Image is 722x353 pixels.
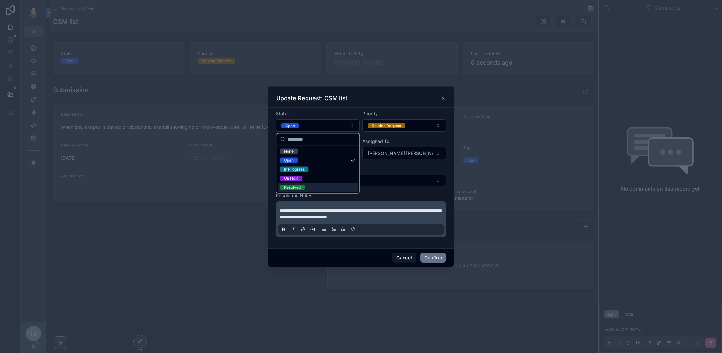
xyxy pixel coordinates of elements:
[420,253,446,263] button: Confirm
[362,111,378,116] span: Priority
[284,167,305,172] div: In Progress
[276,193,313,198] span: Resolution Notes
[362,138,389,144] span: Assigned To
[362,147,446,159] button: Select Button
[276,175,446,186] button: Select Button
[284,149,294,154] div: None
[372,123,401,128] div: Routine Request
[392,253,416,263] button: Cancel
[362,119,446,132] button: Select Button
[284,185,301,190] div: Resolved
[276,111,290,116] span: Status
[368,150,433,156] span: [PERSON_NAME] [PERSON_NAME]
[284,158,294,163] div: Open
[284,176,298,181] div: On Hold
[285,123,295,128] div: Open
[276,95,347,102] h3: Update Request: CSM list
[276,119,360,132] button: Select Button
[276,146,359,193] div: Suggestions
